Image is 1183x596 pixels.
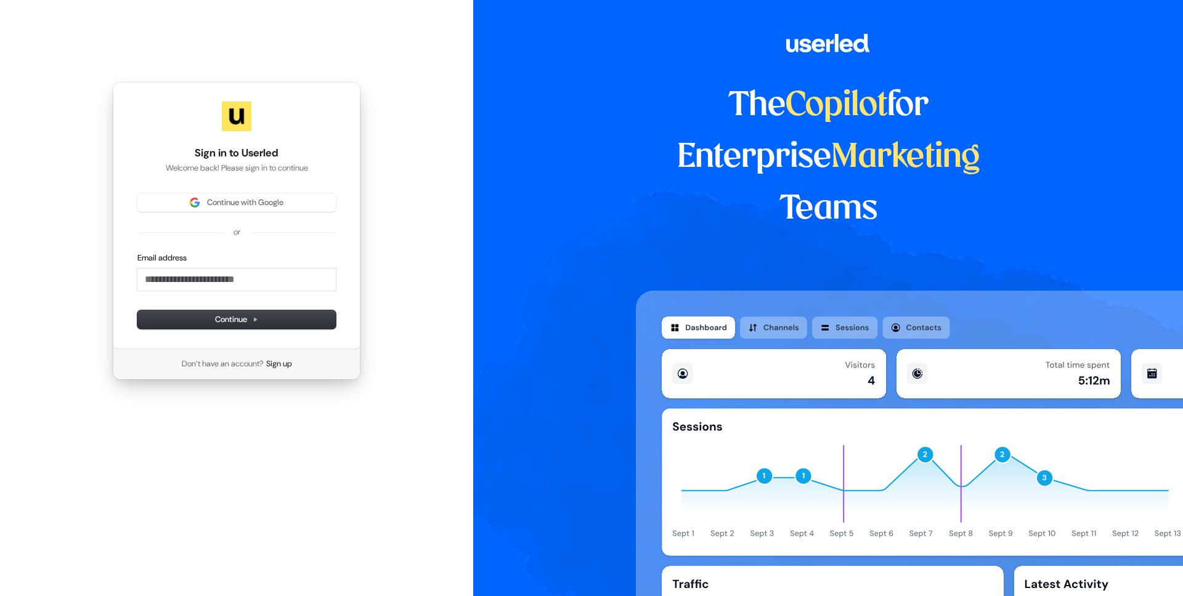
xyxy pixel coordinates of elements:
[636,80,1021,235] h1: The for Enterprise Teams
[190,198,200,207] img: Sign in with Google
[137,146,336,161] h1: Sign in to Userled
[786,90,887,122] span: Copilot
[234,227,240,238] p: or
[137,310,336,329] button: Continue
[215,314,258,325] span: Continue
[831,142,980,174] span: Marketing
[266,358,292,369] a: Sign up
[137,252,187,264] label: Email address
[182,358,264,369] span: Don’t have an account?
[137,193,336,212] button: Sign in with GoogleContinue with Google
[207,197,283,208] span: Continue with Google
[137,163,336,174] p: Welcome back! Please sign in to continue
[222,102,251,131] img: Userled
